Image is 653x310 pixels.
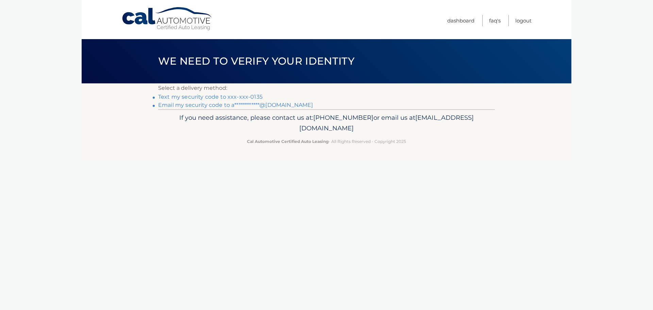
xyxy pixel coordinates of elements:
strong: Cal Automotive Certified Auto Leasing [247,139,329,144]
span: We need to verify your identity [158,55,354,67]
p: If you need assistance, please contact us at: or email us at [163,112,490,134]
a: Dashboard [447,15,474,26]
a: Text my security code to xxx-xxx-0135 [158,94,263,100]
a: FAQ's [489,15,501,26]
a: Logout [515,15,532,26]
p: Select a delivery method: [158,83,495,93]
span: [PHONE_NUMBER] [313,114,373,121]
a: Cal Automotive [121,7,213,31]
p: - All Rights Reserved - Copyright 2025 [163,138,490,145]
